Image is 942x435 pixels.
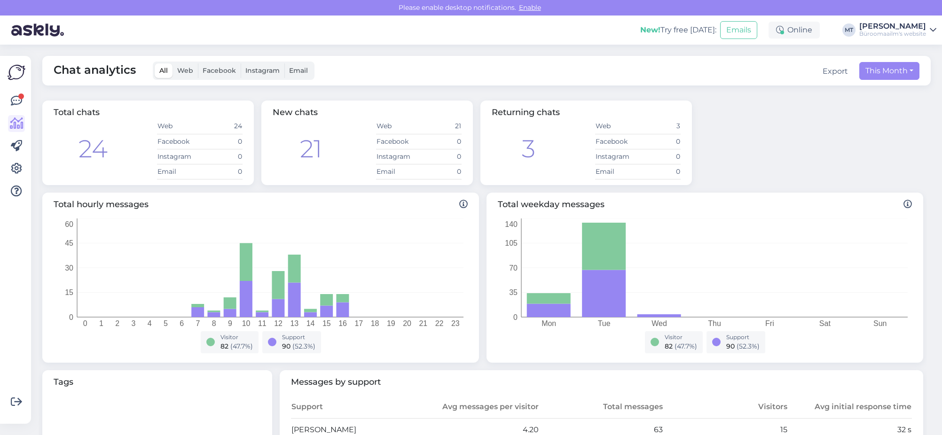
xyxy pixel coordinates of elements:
td: Web [157,119,200,134]
tspan: 45 [65,239,73,247]
tspan: Wed [652,319,667,327]
td: 24 [200,119,243,134]
tspan: 16 [338,319,347,327]
tspan: 10 [242,319,251,327]
span: Enable [516,3,544,12]
span: New chats [273,107,318,117]
div: Büroomaailm's website [859,30,926,38]
span: Returning chats [492,107,560,117]
tspan: 0 [83,319,87,327]
td: 0 [638,149,681,164]
div: [PERSON_NAME] [859,23,926,30]
tspan: 140 [505,220,518,228]
th: Support [291,396,415,419]
span: 82 [665,342,673,350]
tspan: 3 [131,319,135,327]
span: Chat analytics [54,62,136,80]
tspan: 60 [65,220,73,228]
tspan: 0 [513,313,518,321]
div: Support [726,333,760,342]
tspan: Fri [765,319,774,327]
th: Visitors [663,396,787,419]
tspan: Mon [542,319,556,327]
span: Tags [54,376,261,388]
a: [PERSON_NAME]Büroomaailm's website [859,23,936,38]
td: 0 [200,134,243,149]
span: Web [177,66,193,75]
span: ( 52.3 %) [737,342,760,350]
tspan: 22 [435,319,444,327]
tspan: 105 [505,239,518,247]
tspan: 6 [180,319,184,327]
th: Avg initial response time [788,396,912,419]
tspan: 5 [164,319,168,327]
tspan: 21 [419,319,427,327]
td: 0 [419,164,462,179]
td: Web [595,119,638,134]
th: Avg messages per visitor [415,396,539,419]
tspan: Sat [819,319,831,327]
span: Total chats [54,107,100,117]
td: 0 [419,134,462,149]
tspan: 4 [148,319,152,327]
div: Try free [DATE]: [640,24,716,36]
td: 0 [200,164,243,179]
tspan: 1 [99,319,103,327]
span: Total weekday messages [498,198,912,211]
b: New! [640,25,660,34]
tspan: 8 [212,319,216,327]
span: 90 [282,342,290,350]
button: Emails [720,21,757,39]
button: Export [823,66,848,77]
tspan: 12 [274,319,283,327]
td: 21 [419,119,462,134]
span: Facebook [203,66,236,75]
tspan: 13 [290,319,298,327]
tspan: 35 [509,288,518,296]
button: This Month [859,62,919,80]
td: 0 [638,134,681,149]
span: Total hourly messages [54,198,468,211]
div: 3 [522,131,535,167]
td: 0 [419,149,462,164]
tspan: 0 [69,313,73,321]
tspan: Sun [873,319,887,327]
td: Instagram [157,149,200,164]
div: 21 [300,131,322,167]
tspan: 11 [258,319,267,327]
span: 90 [726,342,735,350]
tspan: 14 [306,319,315,327]
div: Online [769,22,820,39]
tspan: 15 [65,288,73,296]
td: 0 [638,164,681,179]
td: Instagram [376,149,419,164]
td: Web [376,119,419,134]
span: ( 47.7 %) [230,342,253,350]
div: 24 [78,131,108,167]
td: Facebook [376,134,419,149]
tspan: 23 [451,319,460,327]
div: Support [282,333,315,342]
tspan: 17 [354,319,363,327]
span: Messages by support [291,376,912,388]
td: Facebook [157,134,200,149]
th: Total messages [539,396,663,419]
td: 0 [200,149,243,164]
div: MT [842,23,856,37]
td: Email [157,164,200,179]
tspan: 70 [509,264,518,272]
tspan: 20 [403,319,411,327]
span: Email [289,66,308,75]
span: 82 [220,342,228,350]
img: Askly Logo [8,63,25,81]
tspan: 7 [196,319,200,327]
tspan: Tue [598,319,611,327]
td: Facebook [595,134,638,149]
tspan: 19 [387,319,395,327]
span: ( 47.7 %) [675,342,697,350]
td: Email [376,164,419,179]
td: Instagram [595,149,638,164]
tspan: Thu [708,319,721,327]
div: Visitor [220,333,253,342]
